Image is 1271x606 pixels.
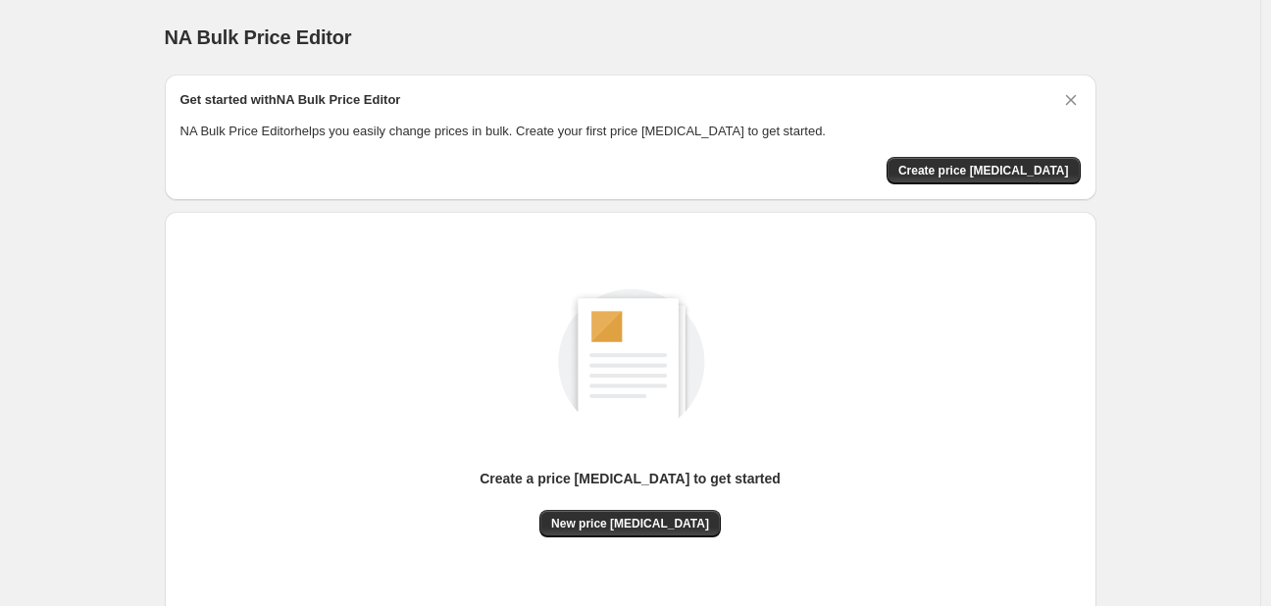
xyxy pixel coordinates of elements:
[1061,90,1081,110] button: Dismiss card
[551,516,709,531] span: New price [MEDICAL_DATA]
[480,469,781,488] p: Create a price [MEDICAL_DATA] to get started
[887,157,1081,184] button: Create price change job
[898,163,1069,178] span: Create price [MEDICAL_DATA]
[539,510,721,537] button: New price [MEDICAL_DATA]
[180,90,401,110] h2: Get started with NA Bulk Price Editor
[180,122,1081,141] p: NA Bulk Price Editor helps you easily change prices in bulk. Create your first price [MEDICAL_DAT...
[165,26,352,48] span: NA Bulk Price Editor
